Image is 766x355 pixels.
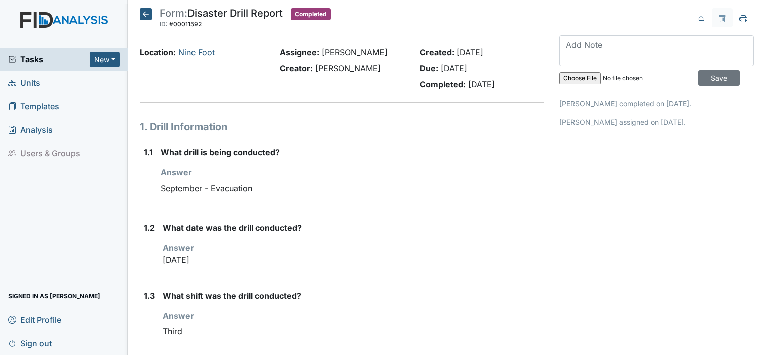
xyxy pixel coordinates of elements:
strong: Answer [163,243,194,253]
span: Edit Profile [8,312,61,327]
span: Templates [8,99,59,114]
strong: Completed: [420,79,466,89]
label: 1.1 [144,146,153,158]
label: 1.3 [144,290,155,302]
span: [DATE] [468,79,495,89]
strong: Created: [420,47,454,57]
label: 1.2 [144,222,155,234]
input: Save [698,70,740,86]
label: What date was the drill conducted? [163,222,302,234]
strong: Due: [420,63,438,73]
span: #00011592 [169,20,202,28]
div: Third [163,322,544,341]
strong: Assignee: [280,47,319,57]
span: Analysis [8,122,53,138]
strong: Answer [163,311,194,321]
div: Disaster Drill Report [160,8,283,30]
span: [DATE] [441,63,467,73]
span: Units [8,75,40,91]
span: Signed in as [PERSON_NAME] [8,288,100,304]
span: [PERSON_NAME] [322,47,388,57]
label: What drill is being conducted? [161,146,280,158]
span: ID: [160,20,168,28]
a: Nine Foot [178,47,215,57]
p: [PERSON_NAME] completed on [DATE]. [559,98,754,109]
strong: Answer [161,167,192,177]
span: [PERSON_NAME] [315,63,381,73]
p: [DATE] [163,254,544,266]
strong: Location: [140,47,176,57]
strong: Creator: [280,63,313,73]
button: New [90,52,120,67]
span: Sign out [8,335,52,351]
a: Tasks [8,53,90,65]
p: [PERSON_NAME] assigned on [DATE]. [559,117,754,127]
label: What shift was the drill conducted? [163,290,301,302]
span: [DATE] [457,47,483,57]
span: Form: [160,7,187,19]
span: Completed [291,8,331,20]
div: September - Evacuation [161,179,544,198]
h1: 1. Drill Information [140,119,544,134]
